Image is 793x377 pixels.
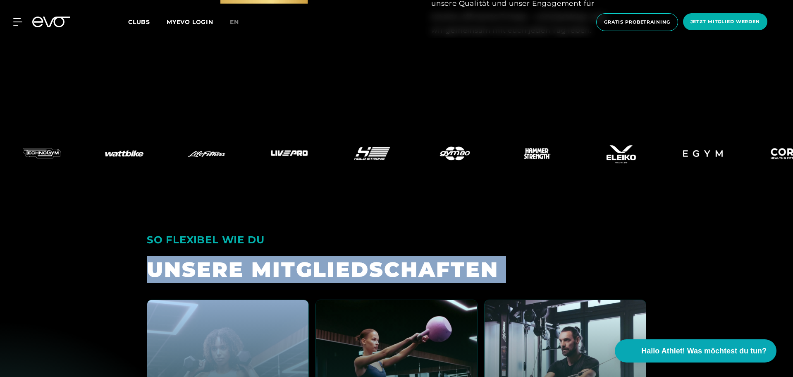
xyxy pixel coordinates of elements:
[690,18,760,25] span: Jetzt Mitglied werden
[662,133,744,174] img: evofitness – null
[83,133,165,174] img: evofitness – null
[413,133,496,174] img: evofitness – null
[167,18,213,26] a: MYEVO LOGIN
[331,133,413,174] img: evofitness – null
[230,18,239,26] span: en
[615,339,776,363] button: Hallo Athlet! Was möchtest du tun?
[594,13,681,31] a: Gratis Probetraining
[496,133,579,174] img: evofitness – null
[147,230,646,250] div: SO FLEXIBEL WIE DU
[230,17,249,27] a: en
[147,256,646,283] div: UNSERE MITGLIED­SCHAFTEN
[165,133,248,174] img: evofitness – null
[128,18,167,26] a: Clubs
[248,133,331,174] img: evofitness – null
[641,346,767,357] span: Hallo Athlet! Was möchtest du tun?
[128,18,150,26] span: Clubs
[681,13,770,31] a: Jetzt Mitglied werden
[604,19,670,26] span: Gratis Probetraining
[579,133,662,174] img: evofitness – null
